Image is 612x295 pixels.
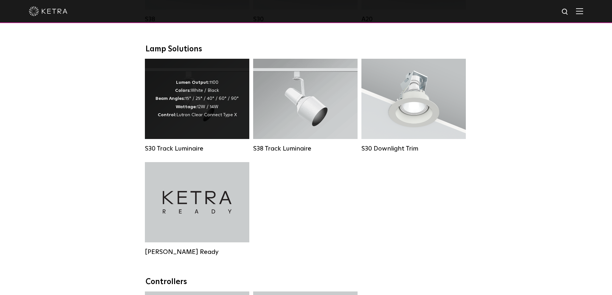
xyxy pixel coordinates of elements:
[576,8,583,14] img: Hamburger%20Nav.svg
[176,80,209,85] strong: Lumen Output:
[146,45,467,54] div: Lamp Solutions
[253,59,358,152] a: S38 Track Luminaire Lumen Output:1100Colors:White / BlackBeam Angles:10° / 25° / 40° / 60°Wattage...
[29,6,67,16] img: ketra-logo-2019-white
[361,145,466,152] div: S30 Downlight Trim
[253,145,358,152] div: S38 Track Luminaire
[145,248,249,256] div: [PERSON_NAME] Ready
[146,277,467,287] div: Controllers
[145,59,249,152] a: S30 Track Luminaire Lumen Output:1100Colors:White / BlackBeam Angles:15° / 25° / 40° / 60° / 90°W...
[175,88,191,93] strong: Colors:
[145,145,249,152] div: S30 Track Luminaire
[176,113,237,117] span: Lutron Clear Connect Type X
[361,59,466,152] a: S30 Downlight Trim S30 Downlight Trim
[176,105,197,109] strong: Wattage:
[145,162,249,256] a: [PERSON_NAME] Ready [PERSON_NAME] Ready
[155,79,239,119] div: 1100 White / Black 15° / 25° / 40° / 60° / 90° 12W / 14W
[158,113,176,117] strong: Control:
[155,96,185,101] strong: Beam Angles:
[561,8,569,16] img: search icon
